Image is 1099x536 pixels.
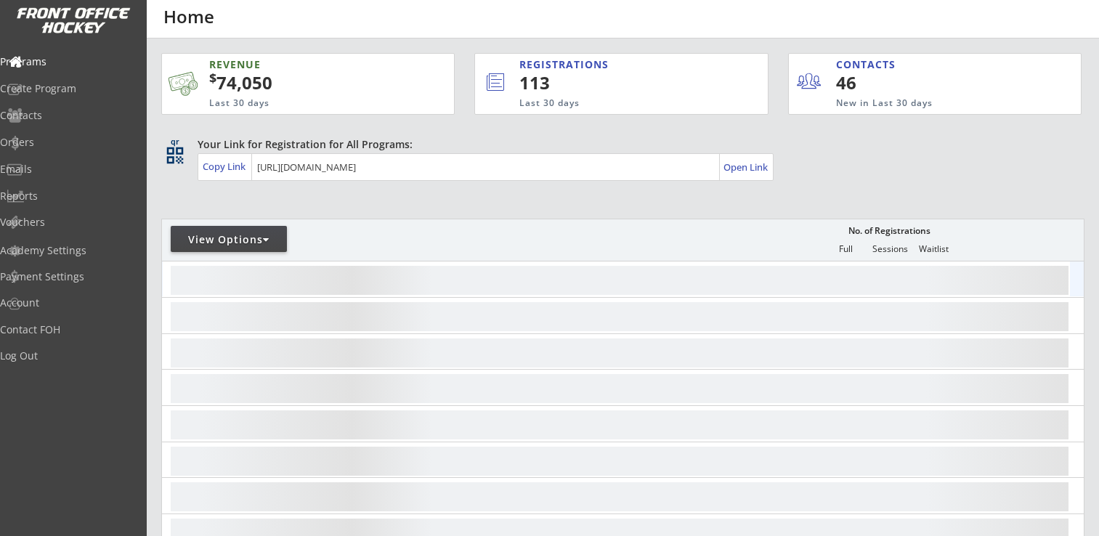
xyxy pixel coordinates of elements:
div: 113 [519,70,719,95]
div: Open Link [723,161,769,174]
div: Last 30 days [519,97,708,110]
div: View Options [171,232,287,247]
div: Last 30 days [209,97,385,110]
div: Sessions [868,244,912,254]
div: Waitlist [912,244,955,254]
div: No. of Registrations [844,226,934,236]
div: 46 [836,70,925,95]
sup: $ [209,69,216,86]
div: qr [166,137,183,147]
div: REVENUE [209,57,385,72]
button: qr_code [164,145,186,166]
div: REGISTRATIONS [519,57,701,72]
div: CONTACTS [836,57,902,72]
div: Your Link for Registration for All Programs: [198,137,1039,152]
div: 74,050 [209,70,409,95]
div: Full [824,244,867,254]
div: New in Last 30 days [836,97,1014,110]
a: Open Link [723,157,769,177]
div: Copy Link [203,160,248,173]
